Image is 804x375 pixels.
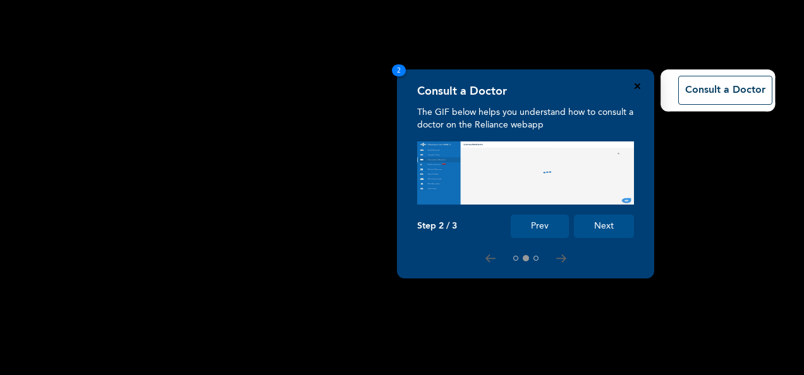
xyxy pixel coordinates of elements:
img: consult_tour.f0374f2500000a21e88d.gif [417,141,634,205]
button: Consult a Doctor [678,76,772,105]
p: Step 2 / 3 [417,221,457,232]
button: Next [574,215,634,238]
span: 2 [392,64,406,76]
p: The GIF below helps you understand how to consult a doctor on the Reliance webapp [417,106,634,131]
button: Close [635,83,640,89]
button: Prev [511,215,569,238]
h4: Consult a Doctor [417,85,507,98]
